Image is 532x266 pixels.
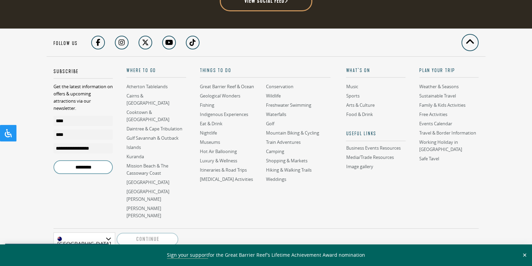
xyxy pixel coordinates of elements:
[167,252,208,259] a: Sign your support
[419,155,439,162] a: Safe Tavel
[200,111,248,118] a: Indigenous Experiences
[266,120,274,127] a: Golf
[419,102,465,108] a: Family & Kids Activities
[200,67,331,78] a: Things To Do
[126,135,179,141] a: Gulf Savannah & Outback
[53,40,78,50] h5: Follow us
[346,83,358,90] a: Music
[200,93,240,99] a: Geological Wonders
[126,126,182,132] a: Daintree & Cape Tribulation
[266,158,307,164] a: Shopping & Markets
[346,145,405,151] a: Business Events Resources
[521,252,529,258] button: Close
[126,163,168,176] a: Mission Beach & The Cassowary Coast
[126,67,186,78] a: Where To Go
[200,120,222,127] a: Eat & Drink
[346,67,405,78] a: What’s On
[266,167,312,173] a: Hiking & Walking Trails
[419,67,479,78] a: Plan Your Trip
[419,111,447,118] a: Free Activities
[266,111,286,118] a: Waterfalls
[266,102,311,108] a: Freshwater Swimming
[53,68,113,79] h5: Subscribe
[126,153,144,160] a: Kuranda
[126,188,169,202] a: [GEOGRAPHIC_DATA][PERSON_NAME]
[266,83,293,90] a: Conservation
[126,83,168,90] a: Atherton Tablelands
[200,158,237,164] a: Luxury & Wellness
[167,252,365,259] span: for the Great Barrier Reef’s Lifetime Achievement Award nomination
[419,93,456,99] a: Sustainable Travel
[266,176,286,183] a: Weddings
[126,179,169,186] a: [GEOGRAPHIC_DATA]
[126,93,169,106] a: Cairns & [GEOGRAPHIC_DATA]
[126,205,161,219] a: [PERSON_NAME] [PERSON_NAME]
[200,102,214,108] a: Fishing
[419,139,462,153] a: Working Holiday in [GEOGRAPHIC_DATA]
[53,83,113,112] p: Get the latest information on offers & upcoming attractions via our newsletter.
[266,93,281,99] a: Wildlife
[266,130,319,136] a: Mountain Biking & Cycling
[346,93,359,99] a: Sports
[53,232,115,245] div: [GEOGRAPHIC_DATA]
[266,148,284,155] a: Camping
[200,167,247,173] a: Itineraries & Road Trips
[419,120,452,127] a: Events Calendar
[126,109,169,123] a: Cooktown & [GEOGRAPHIC_DATA]
[346,130,405,141] h5: Useful links
[200,148,237,155] a: Hot Air Ballooning
[200,83,254,90] a: Great Barrier Reef & Ocean
[200,176,253,183] a: [MEDICAL_DATA] Activities
[346,163,373,170] a: Image gallery
[266,139,301,146] a: Train Adventures
[200,130,217,136] a: Nightlife
[346,102,374,108] a: Arts & Culture
[346,111,373,118] a: Food & Drink
[419,83,459,90] a: Weather & Seasons
[419,130,476,136] a: Travel & Border Information
[346,154,394,161] a: Media/Trade Resources
[126,144,141,151] a: Islands
[4,129,12,137] svg: Open Accessibility Panel
[200,139,220,146] a: Museums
